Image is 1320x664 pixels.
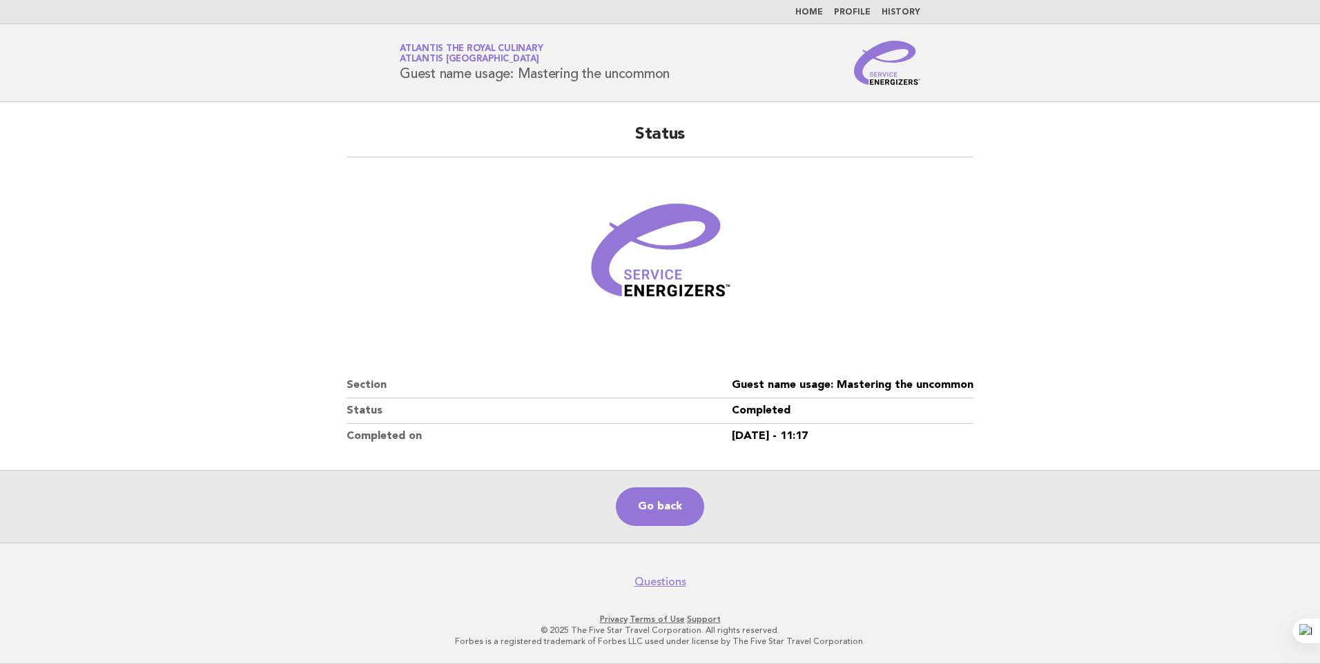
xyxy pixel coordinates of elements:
[600,614,628,624] a: Privacy
[616,487,704,526] a: Go back
[577,174,743,340] img: Verified
[347,373,732,398] dt: Section
[687,614,721,624] a: Support
[400,45,670,81] h1: Guest name usage: Mastering the uncommon
[795,8,823,17] a: Home
[400,55,539,64] span: Atlantis [GEOGRAPHIC_DATA]
[732,398,973,424] dd: Completed
[237,614,1083,625] p: · ·
[630,614,685,624] a: Terms of Use
[347,124,973,157] h2: Status
[634,575,686,589] a: Questions
[237,636,1083,647] p: Forbes is a registered trademark of Forbes LLC used under license by The Five Star Travel Corpora...
[347,398,732,424] dt: Status
[237,625,1083,636] p: © 2025 The Five Star Travel Corporation. All rights reserved.
[834,8,871,17] a: Profile
[400,44,543,64] a: Atlantis the Royal CulinaryAtlantis [GEOGRAPHIC_DATA]
[732,373,973,398] dd: Guest name usage: Mastering the uncommon
[854,41,920,85] img: Service Energizers
[347,424,732,449] dt: Completed on
[882,8,920,17] a: History
[732,424,973,449] dd: [DATE] - 11:17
